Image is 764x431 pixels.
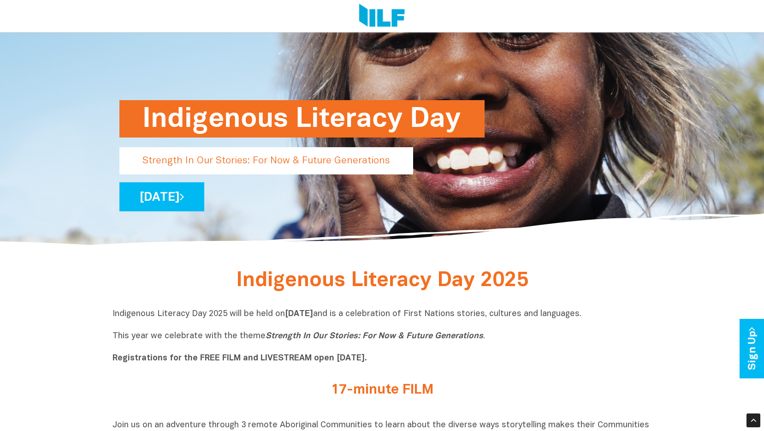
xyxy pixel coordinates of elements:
div: Scroll Back to Top [746,413,760,427]
img: Logo [359,4,405,29]
b: Registrations for the FREE FILM and LIVESTREAM open [DATE]. [113,354,367,362]
h2: 17-minute FILM [209,383,555,398]
i: Strength In Our Stories: For Now & Future Generations [266,332,483,340]
a: [DATE] [119,182,204,211]
b: [DATE] [285,310,313,318]
p: Strength In Our Stories: For Now & Future Generations [119,147,413,174]
p: Indigenous Literacy Day 2025 will be held on and is a celebration of First Nations stories, cultu... [113,309,652,364]
h1: Indigenous Literacy Day [142,100,462,138]
span: Indigenous Literacy Day 2025 [236,271,528,290]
